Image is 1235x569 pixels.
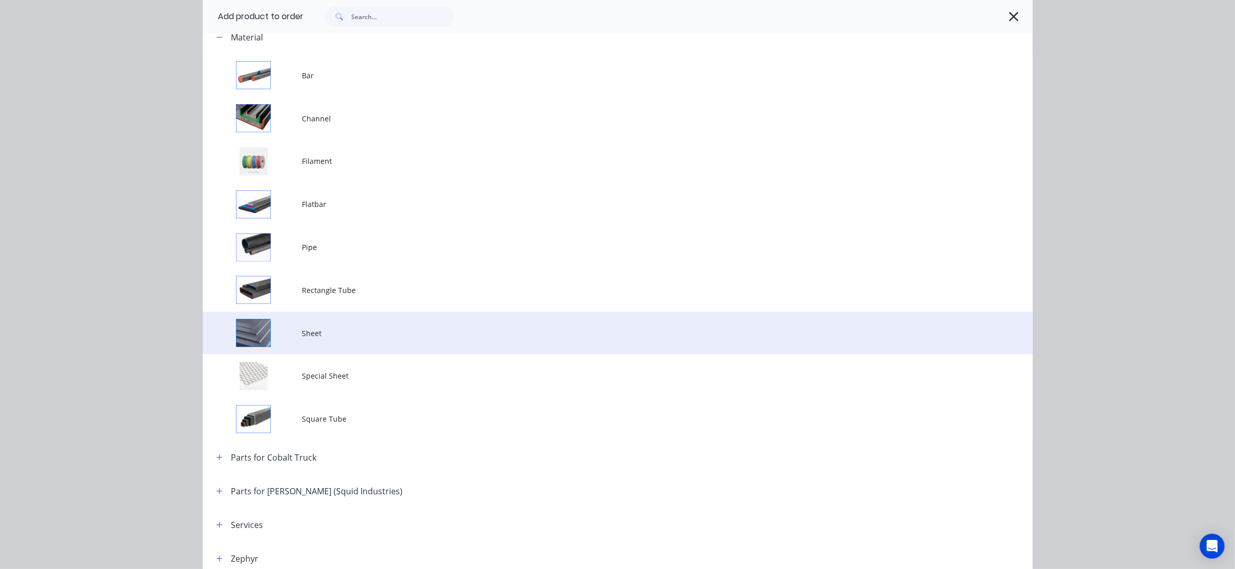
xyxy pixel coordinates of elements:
span: Rectangle Tube [302,285,886,296]
input: Search... [352,6,454,27]
span: Filament [302,156,886,166]
span: Pipe [302,242,886,253]
span: Bar [302,70,886,81]
div: Zephyr [231,552,259,565]
div: Parts for Cobalt Truck [231,451,317,464]
div: Material [231,31,263,44]
span: Square Tube [302,413,886,424]
div: Services [231,519,263,531]
span: Sheet [302,328,886,339]
span: Channel [302,113,886,124]
div: Open Intercom Messenger [1200,534,1225,559]
div: Parts for [PERSON_NAME] (Squid Industries) [231,485,403,497]
span: Special Sheet [302,370,886,381]
span: Flatbar [302,199,886,210]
